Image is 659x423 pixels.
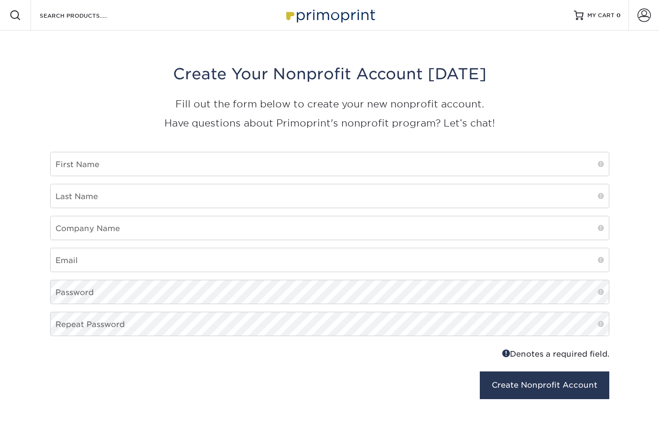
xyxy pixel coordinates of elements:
button: Create Nonprofit Account [480,371,609,399]
span: 0 [616,12,621,19]
input: SEARCH PRODUCTS..... [39,10,132,21]
span: MY CART [587,11,615,20]
p: Fill out the form below to create your new nonprofit account. Have questions about Primoprint's n... [50,95,609,133]
h3: Create Your Nonprofit Account [DATE] [50,65,609,83]
div: Denotes a required field. [337,348,609,360]
img: Primoprint [282,5,378,25]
